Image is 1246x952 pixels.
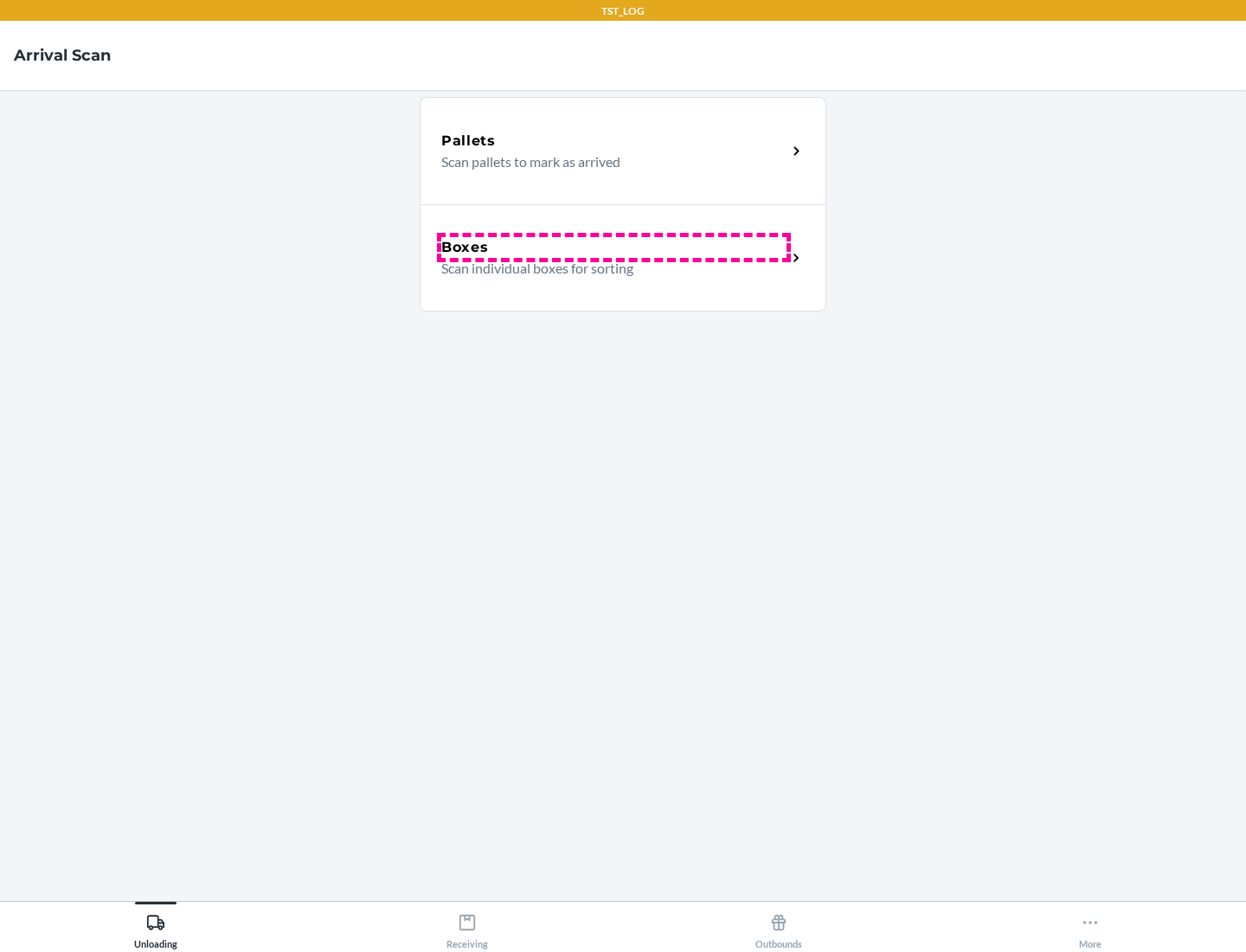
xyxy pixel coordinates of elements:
[311,902,623,949] button: Receiving
[134,906,177,949] div: Unloading
[441,237,489,258] h5: Boxes
[441,151,773,172] p: Scan pallets to mark as arrived
[1079,906,1101,949] div: More
[441,131,496,151] h5: Pallets
[420,97,826,204] a: PalletsScan pallets to mark as arrived
[755,906,802,949] div: Outbounds
[601,3,645,19] p: TST_LOG
[14,44,111,67] h4: Arrival Scan
[441,258,773,279] p: Scan individual boxes for sorting
[446,906,488,949] div: Receiving
[934,902,1246,949] button: More
[420,204,826,312] a: BoxesScan individual boxes for sorting
[623,902,934,949] button: Outbounds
